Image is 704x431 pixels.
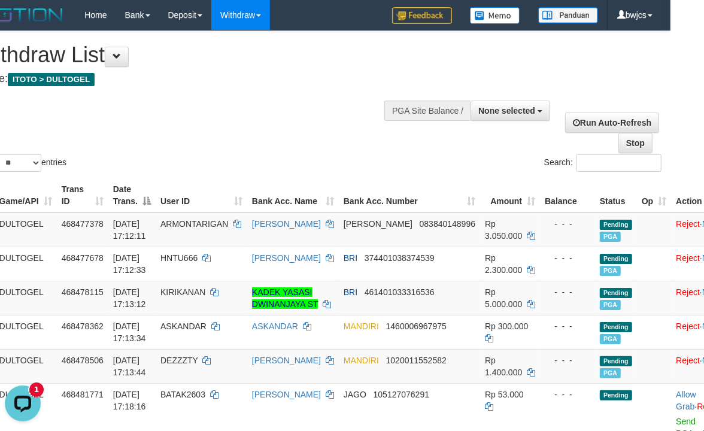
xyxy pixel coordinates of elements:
a: [PERSON_NAME] [252,390,321,399]
div: - - - [545,388,590,400]
span: Copy 374401038374539 to clipboard [365,253,435,263]
span: Rp 300.000 [485,321,528,331]
img: Feedback.jpg [392,7,452,24]
th: Bank Acc. Number: activate to sort column ascending [339,178,480,213]
span: Pending [600,390,632,400]
span: Rp 3.050.000 [485,219,522,241]
span: Marked by bwjop [600,232,621,242]
div: - - - [545,354,590,366]
div: new message indicator [29,2,44,16]
span: 468478362 [62,321,104,331]
span: Pending [600,254,632,264]
span: DEZZZTY [160,356,198,365]
span: Rp 1.400.000 [485,356,522,377]
span: Marked by bwjop [600,266,621,276]
th: Balance [540,178,595,213]
span: JAGO [344,390,366,399]
span: Pending [600,356,632,366]
span: Pending [600,322,632,332]
span: [DATE] 17:13:34 [113,321,146,343]
span: BATAK2603 [160,390,205,399]
span: Copy 105127076291 to clipboard [374,390,429,399]
div: - - - [545,252,590,264]
span: · [676,390,697,411]
span: [DATE] 17:13:12 [113,287,146,309]
th: Status [595,178,637,213]
span: Copy 1020011552582 to clipboard [386,356,447,365]
span: Copy 083840148996 to clipboard [420,219,475,229]
button: None selected [471,101,550,121]
a: Reject [676,287,700,297]
span: [DATE] 17:12:11 [113,219,146,241]
span: BRI [344,253,357,263]
span: 468478115 [62,287,104,297]
th: Date Trans.: activate to sort column descending [108,178,156,213]
span: Rp 5.000.000 [485,287,522,309]
img: panduan.png [538,7,598,23]
span: Copy 1460006967975 to clipboard [386,321,447,331]
span: 468477678 [62,253,104,263]
a: [PERSON_NAME] [252,253,321,263]
a: KADEK YASASI DWINANJAYA ST [252,287,318,309]
span: None selected [478,106,535,116]
span: Pending [600,288,632,298]
th: Op: activate to sort column ascending [637,178,671,213]
div: - - - [545,218,590,230]
label: Search: [544,154,661,172]
th: User ID: activate to sort column ascending [156,178,247,213]
a: Reject [676,356,700,365]
a: Reject [676,321,700,331]
span: Rp 2.300.000 [485,253,522,275]
span: ITOTO > DULTOGEL [8,73,95,86]
a: [PERSON_NAME] [252,219,321,229]
span: [DATE] 17:13:44 [113,356,146,377]
span: Pending [600,220,632,230]
span: HNTU666 [160,253,198,263]
a: Reject [676,253,700,263]
button: Open LiveChat chat widget [5,5,41,41]
span: 468481771 [62,390,104,399]
span: Marked by bwjop [600,368,621,378]
span: 468478506 [62,356,104,365]
th: Trans ID: activate to sort column ascending [57,178,108,213]
div: - - - [545,320,590,332]
span: MANDIRI [344,356,379,365]
div: PGA Site Balance / [384,101,471,121]
span: Marked by bwjop [600,334,621,344]
a: Allow Grab [676,390,696,411]
img: Button%20Memo.svg [470,7,520,24]
span: MANDIRI [344,321,379,331]
span: Rp 53.000 [485,390,524,399]
span: [PERSON_NAME] [344,219,412,229]
span: KIRIKANAN [160,287,205,297]
th: Bank Acc. Name: activate to sort column ascending [247,178,339,213]
span: [DATE] 17:12:33 [113,253,146,275]
span: ASKANDAR [160,321,207,331]
a: Reject [676,219,700,229]
span: [DATE] 17:18:16 [113,390,146,411]
div: - - - [545,286,590,298]
a: [PERSON_NAME] [252,356,321,365]
a: Run Auto-Refresh [565,113,659,133]
span: ARMONTARIGAN [160,219,228,229]
a: ASKANDAR [252,321,298,331]
span: Marked by bwjop [600,300,621,310]
th: Amount: activate to sort column ascending [480,178,540,213]
a: Stop [618,133,653,153]
span: BRI [344,287,357,297]
span: 468477378 [62,219,104,229]
input: Search: [576,154,661,172]
span: Copy 461401033316536 to clipboard [365,287,435,297]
